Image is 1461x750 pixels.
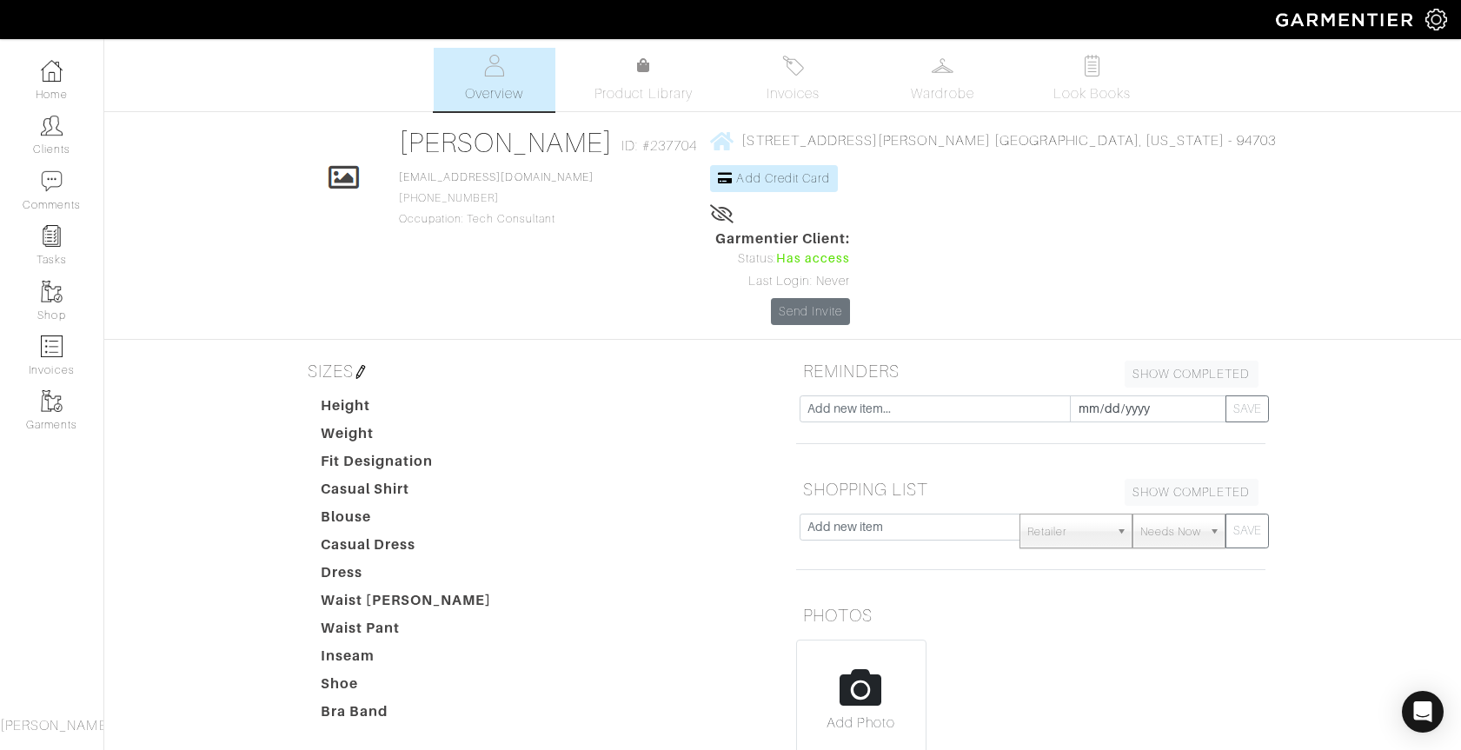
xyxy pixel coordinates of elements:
[776,249,851,269] span: Has access
[796,354,1265,388] h5: REMINDERS
[771,298,851,325] a: Send Invite
[483,55,505,76] img: basicinfo-40fd8af6dae0f16599ec9e87c0ef1c0a1fdea2edbe929e3d69a839185d80c458.svg
[41,390,63,412] img: garments-icon-b7da505a4dc4fd61783c78ac3ca0ef83fa9d6f193b1c9dc38574b1d14d53ca28.png
[41,170,63,192] img: comment-icon-a0a6a9ef722e966f86d9cbdc48e553b5cf19dbc54f86b18d962a5391bc8f6eb6.png
[800,395,1071,422] input: Add new item...
[434,48,555,111] a: Overview
[399,127,614,158] a: [PERSON_NAME]
[308,479,506,507] dt: Casual Shirt
[308,701,506,729] dt: Bra Band
[308,534,506,562] dt: Casual Dress
[308,507,506,534] dt: Blouse
[1053,83,1131,104] span: Look Books
[594,83,693,104] span: Product Library
[308,590,506,618] dt: Waist [PERSON_NAME]
[733,48,854,111] a: Invoices
[1125,361,1258,388] a: SHOW COMPLETED
[583,56,705,104] a: Product Library
[301,354,770,388] h5: SIZES
[741,133,1275,149] span: [STREET_ADDRESS][PERSON_NAME] [GEOGRAPHIC_DATA], [US_STATE] - 94703
[782,55,804,76] img: orders-27d20c2124de7fd6de4e0e44c1d41de31381a507db9b33961299e4e07d508b8c.svg
[465,83,523,104] span: Overview
[308,451,506,479] dt: Fit Designation
[800,514,1021,541] input: Add new item
[1140,514,1201,549] span: Needs Now
[308,674,506,701] dt: Shoe
[1225,514,1269,548] button: SAVE
[354,365,368,379] img: pen-cf24a1663064a2ec1b9c1bd2387e9de7a2fa800b781884d57f21acf72779bad2.png
[1125,479,1258,506] a: SHOW COMPLETED
[1425,9,1447,30] img: gear-icon-white-bd11855cb880d31180b6d7d6211b90ccbf57a29d726f0c71d8c61bd08dd39cc2.png
[1032,48,1153,111] a: Look Books
[932,55,953,76] img: wardrobe-487a4870c1b7c33e795ec22d11cfc2ed9d08956e64fb3008fe2437562e282088.svg
[41,335,63,357] img: orders-icon-0abe47150d42831381b5fb84f609e132dff9fe21cb692f30cb5eec754e2cba89.png
[308,423,506,451] dt: Weight
[399,171,594,183] a: [EMAIL_ADDRESS][DOMAIN_NAME]
[736,171,830,185] span: Add Credit Card
[621,136,697,156] span: ID: #237704
[796,472,1265,507] h5: SHOPPING LIST
[882,48,1004,111] a: Wardrobe
[1225,395,1269,422] button: SAVE
[710,165,838,192] a: Add Credit Card
[41,115,63,136] img: clients-icon-6bae9207a08558b7cb47a8932f037763ab4055f8c8b6bfacd5dc20c3e0201464.png
[796,598,1265,633] h5: PHOTOS
[41,60,63,82] img: dashboard-icon-dbcd8f5a0b271acd01030246c82b418ddd0df26cd7fceb0bd07c9910d44c42f6.png
[308,618,506,646] dt: Waist Pant
[710,129,1275,151] a: [STREET_ADDRESS][PERSON_NAME] [GEOGRAPHIC_DATA], [US_STATE] - 94703
[1027,514,1109,549] span: Retailer
[41,225,63,247] img: reminder-icon-8004d30b9f0a5d33ae49ab947aed9ed385cf756f9e5892f1edd6e32f2345188e.png
[1081,55,1103,76] img: todo-9ac3debb85659649dc8f770b8b6100bb5dab4b48dedcbae339e5042a72dfd3cc.svg
[308,395,506,423] dt: Height
[1267,4,1425,35] img: garmentier-logo-header-white-b43fb05a5012e4ada735d5af1a66efaba907eab6374d6393d1fbf88cb4ef424d.png
[715,229,851,249] span: Garmentier Client:
[1402,691,1444,733] div: Open Intercom Messenger
[399,171,594,225] span: [PHONE_NUMBER] Occupation: Tech Consultant
[308,646,506,674] dt: Inseam
[911,83,973,104] span: Wardrobe
[308,562,506,590] dt: Dress
[715,249,851,269] div: Status:
[715,272,851,291] div: Last Login: Never
[41,281,63,302] img: garments-icon-b7da505a4dc4fd61783c78ac3ca0ef83fa9d6f193b1c9dc38574b1d14d53ca28.png
[767,83,820,104] span: Invoices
